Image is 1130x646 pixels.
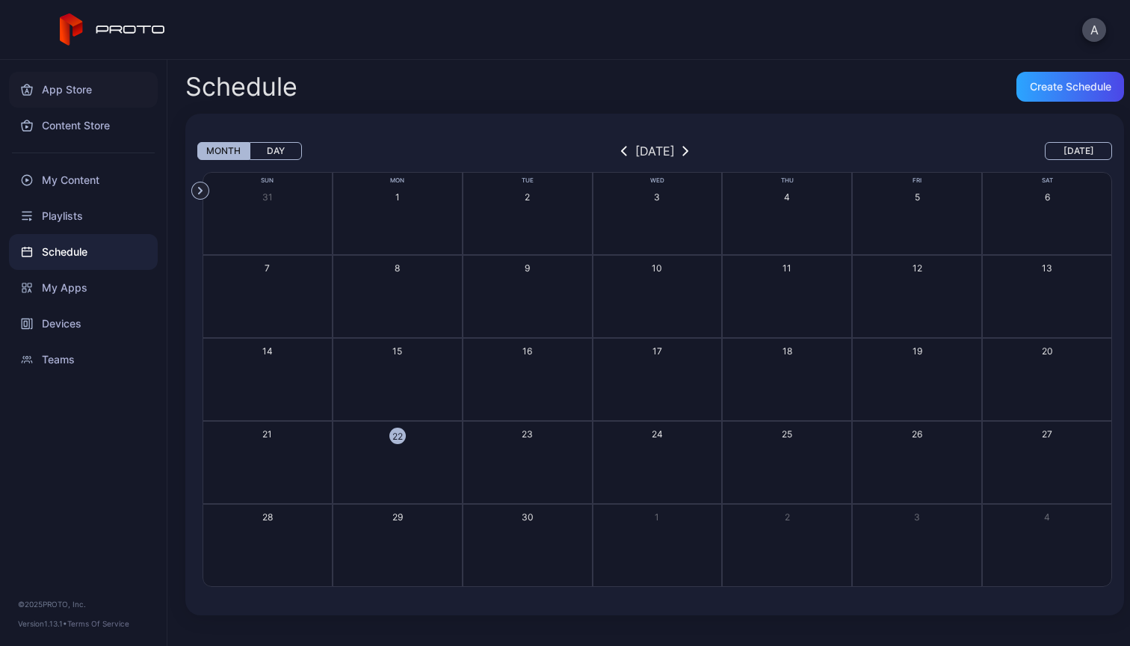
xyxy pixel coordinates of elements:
button: [DATE] [1045,142,1112,160]
div: Thu [722,176,852,185]
a: App Store [9,72,158,108]
div: 17 [652,345,662,357]
div: 4 [784,191,790,203]
div: 6 [1045,191,1050,203]
div: 13 [1042,262,1052,274]
div: 1 [395,191,400,203]
div: 26 [912,428,922,440]
button: 13 [982,255,1112,338]
div: 1 [655,511,659,523]
div: 19 [913,345,922,357]
button: A [1082,18,1106,42]
div: 8 [395,262,400,274]
div: 22 [389,428,406,444]
button: 9 [463,255,593,338]
a: Schedule [9,234,158,270]
div: Sun [203,176,333,185]
a: Playlists [9,198,158,234]
button: 6 [982,172,1112,255]
div: 28 [262,511,273,523]
div: 5 [915,191,920,203]
div: 25 [782,428,792,440]
button: 2 [463,172,593,255]
div: Sat [982,176,1112,185]
div: Mon [333,176,463,185]
button: 27 [982,421,1112,504]
button: 4 [982,504,1112,587]
div: 7 [265,262,270,274]
div: 20 [1042,345,1053,357]
button: 26 [852,421,982,504]
div: 2 [785,511,790,523]
button: 12 [852,255,982,338]
div: 14 [262,345,273,357]
button: 24 [593,421,723,504]
div: Wed [593,176,723,185]
button: 4 [722,172,852,255]
button: 30 [463,504,593,587]
a: Terms Of Service [67,619,129,628]
button: 10 [593,255,723,338]
div: 11 [782,262,791,274]
button: 21 [203,421,333,504]
a: My Content [9,162,158,198]
div: 30 [522,511,534,523]
a: My Apps [9,270,158,306]
div: 21 [262,428,272,440]
div: 18 [782,345,792,357]
div: 9 [525,262,530,274]
div: 24 [652,428,663,440]
div: Create Schedule [1030,81,1111,93]
a: Content Store [9,108,158,144]
button: 14 [203,338,333,421]
button: 25 [722,421,852,504]
button: Create Schedule [1016,72,1124,102]
div: Tue [463,176,593,185]
button: 3 [852,504,982,587]
button: Month [197,142,250,160]
div: 12 [913,262,922,274]
button: 19 [852,338,982,421]
div: 10 [652,262,662,274]
div: 29 [392,511,403,523]
div: 3 [914,511,920,523]
a: Devices [9,306,158,342]
button: 31 [203,172,333,255]
div: Fri [852,176,982,185]
h2: Schedule [185,73,297,100]
button: 17 [593,338,723,421]
button: 22 [333,421,463,504]
button: 28 [203,504,333,587]
button: 5 [852,172,982,255]
div: 31 [262,191,273,203]
button: 29 [333,504,463,587]
button: 7 [203,255,333,338]
button: Day [250,142,302,160]
button: 1 [333,172,463,255]
button: 2 [722,504,852,587]
div: 23 [522,428,533,440]
button: 23 [463,421,593,504]
div: 2 [525,191,530,203]
button: 16 [463,338,593,421]
button: 11 [722,255,852,338]
div: 16 [522,345,532,357]
button: 18 [722,338,852,421]
button: 1 [593,504,723,587]
div: 27 [1042,428,1052,440]
button: 20 [982,338,1112,421]
div: 15 [392,345,402,357]
div: © 2025 PROTO, Inc. [18,598,149,610]
a: Teams [9,342,158,378]
button: 15 [333,338,463,421]
span: Version 1.13.1 • [18,619,67,628]
div: 3 [654,191,660,203]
